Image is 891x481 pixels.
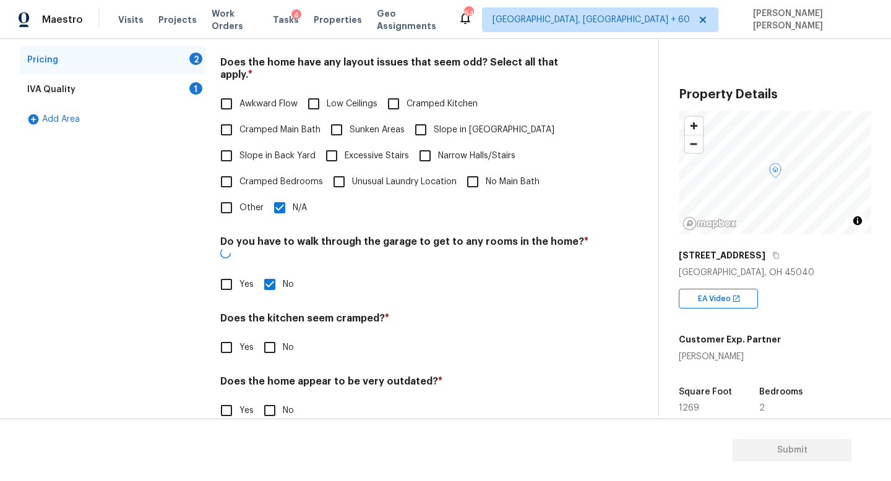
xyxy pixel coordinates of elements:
[118,14,144,26] span: Visits
[239,176,323,189] span: Cramped Bedrooms
[350,124,405,137] span: Sunken Areas
[293,202,307,215] span: N/A
[698,292,736,305] span: EA Video
[850,213,865,228] button: Toggle attribution
[189,53,202,65] div: 2
[464,7,473,20] div: 644
[679,88,871,101] h3: Property Details
[679,351,781,363] div: [PERSON_NAME]
[438,150,515,163] span: Narrow Halls/Stairs
[493,14,690,26] span: [GEOGRAPHIC_DATA], [GEOGRAPHIC_DATA] + 60
[239,124,321,137] span: Cramped Main Bath
[682,216,737,231] a: Mapbox homepage
[352,176,457,189] span: Unusual Laundry Location
[239,150,316,163] span: Slope in Back Yard
[220,56,589,86] h4: Does the home have any layout issues that seem odd? Select all that apply.
[854,214,861,228] span: Toggle attribution
[679,333,781,346] h5: Customer Exp. Partner
[239,278,254,291] span: Yes
[377,7,443,32] span: Geo Assignments
[239,404,254,417] span: Yes
[42,14,83,26] span: Maestro
[327,98,377,111] span: Low Ceilings
[239,341,254,354] span: Yes
[283,404,294,417] span: No
[20,104,205,134] div: Add Area
[220,375,589,393] h4: Does the home appear to be very outdated?
[679,266,871,279] div: [GEOGRAPHIC_DATA], OH 45040
[283,278,294,291] span: No
[239,202,264,215] span: Other
[685,135,703,153] button: Zoom out
[685,117,703,135] button: Zoom in
[291,9,301,22] div: 4
[769,163,781,182] div: Map marker
[27,83,75,96] div: IVA Quality
[679,111,871,234] canvas: Map
[732,294,741,303] img: Open In New Icon
[679,249,765,262] h5: [STREET_ADDRESS]
[314,14,362,26] span: Properties
[220,312,589,330] h4: Does the kitchen seem cramped?
[679,289,758,309] div: EA Video
[27,54,58,66] div: Pricing
[407,98,478,111] span: Cramped Kitchen
[434,124,554,137] span: Slope in [GEOGRAPHIC_DATA]
[679,388,732,396] h5: Square Foot
[158,14,197,26] span: Projects
[345,150,409,163] span: Excessive Stairs
[239,98,298,111] span: Awkward Flow
[283,341,294,354] span: No
[759,388,803,396] h5: Bedrooms
[759,404,765,412] span: 2
[212,7,258,32] span: Work Orders
[486,176,540,189] span: No Main Bath
[220,236,589,266] h4: Do you have to walk through the garage to get to any rooms in the home?
[679,404,699,412] span: 1269
[770,250,781,261] button: Copy Address
[748,7,872,32] span: [PERSON_NAME] [PERSON_NAME]
[189,82,202,95] div: 1
[273,15,299,24] span: Tasks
